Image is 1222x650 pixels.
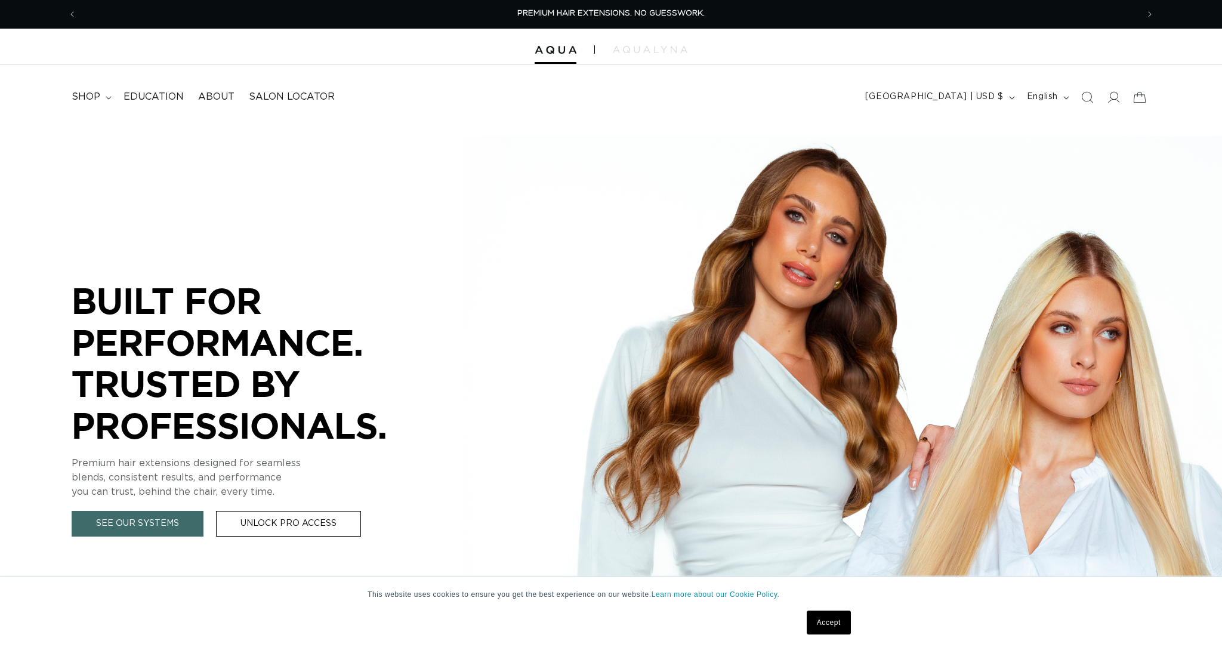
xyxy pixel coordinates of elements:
button: English [1020,86,1074,109]
a: Unlock Pro Access [216,511,361,537]
button: Previous announcement [59,3,85,26]
span: PREMIUM HAIR EXTENSIONS. NO GUESSWORK. [517,10,705,17]
span: shop [72,91,100,103]
img: Aqua Hair Extensions [535,46,576,54]
a: See Our Systems [72,511,203,537]
p: Premium hair extensions designed for seamless blends, consistent results, and performance you can... [72,456,430,499]
a: Learn more about our Cookie Policy. [652,590,780,599]
a: Salon Locator [242,84,342,110]
summary: shop [64,84,116,110]
span: About [198,91,234,103]
span: Salon Locator [249,91,335,103]
a: Accept [807,611,851,634]
p: This website uses cookies to ensure you get the best experience on our website. [368,589,854,600]
p: BUILT FOR PERFORMANCE. TRUSTED BY PROFESSIONALS. [72,280,430,446]
span: Education [124,91,184,103]
span: English [1027,91,1058,103]
button: [GEOGRAPHIC_DATA] | USD $ [858,86,1020,109]
span: [GEOGRAPHIC_DATA] | USD $ [865,91,1004,103]
img: aqualyna.com [613,46,687,53]
button: Next announcement [1137,3,1163,26]
summary: Search [1074,84,1100,110]
a: Education [116,84,191,110]
a: About [191,84,242,110]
